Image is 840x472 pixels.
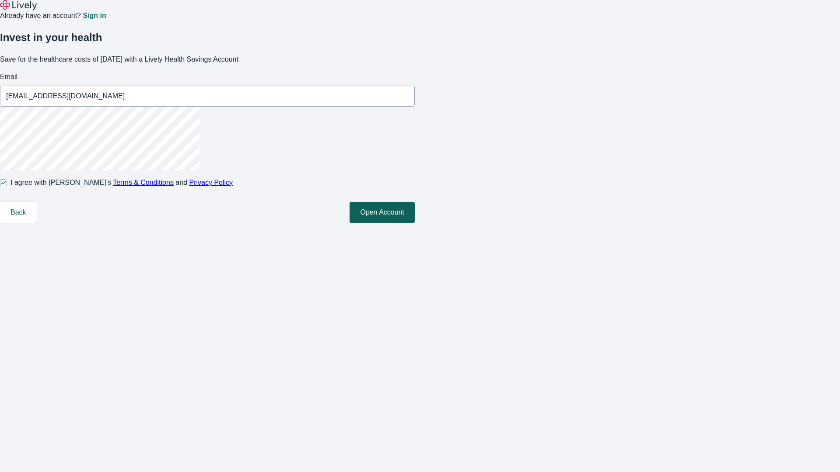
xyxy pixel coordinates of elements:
[350,202,415,223] button: Open Account
[113,179,174,186] a: Terms & Conditions
[189,179,233,186] a: Privacy Policy
[10,177,233,188] span: I agree with [PERSON_NAME]’s and
[83,12,106,19] a: Sign in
